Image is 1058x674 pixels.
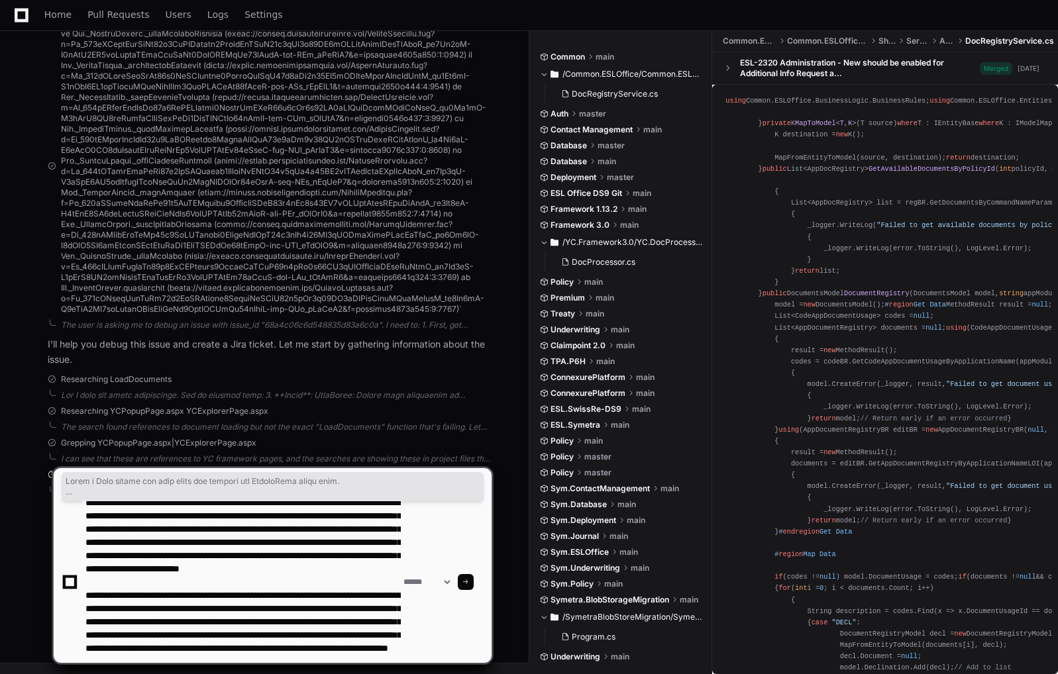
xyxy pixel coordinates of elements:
[598,140,625,151] span: master
[636,372,655,383] span: main
[562,69,703,79] span: /Common.ESLOffice/Common.ESLOffice.Template/Shared/Services/Admin
[551,109,568,119] span: Auth
[965,36,1054,46] span: DocRegistryService.cs
[906,36,929,46] span: Services
[551,404,621,414] span: ESL.SwissRe-DS9
[44,11,72,19] span: Home
[551,436,574,446] span: Policy
[584,436,603,446] span: main
[551,309,575,319] span: Treaty
[885,301,946,309] span: # Get Data
[620,220,639,230] span: main
[926,425,937,433] span: new
[87,11,149,19] span: Pull Requests
[540,64,703,85] button: /Common.ESLOffice/Common.ESLOffice.Template/Shared/Services/Admin
[929,97,950,105] span: using
[897,119,918,127] span: where
[61,406,268,416] span: Researching YCPopupPage.aspx YCExplorerPage.aspx
[584,277,603,287] span: main
[980,62,1012,74] span: Merged
[551,156,587,167] span: Database
[551,220,609,230] span: Framework 3.0
[61,438,256,448] span: Grepping YCPopupPage.aspx|YCExplorerPage.aspx
[803,301,815,309] span: new
[914,312,930,320] span: null
[556,85,695,103] button: DocRegistryService.cs
[787,36,868,46] span: Common.ESLOffice.Template
[636,388,655,399] span: main
[551,356,586,367] span: TPA.P6H
[551,234,558,250] svg: Directory
[556,253,695,271] button: DocProcessor.cs
[596,293,614,303] span: main
[551,204,617,215] span: Framework 1.13.2
[61,374,172,385] span: Researching LoadDocuments
[740,58,980,79] div: ESL-2320 Administration - New should be enabled for Additional Info Request a...
[48,337,492,367] p: I'll help you debug this issue and create a Jira ticket. Let me start by gathering information ab...
[61,390,492,401] div: Lor I dolo sit ametc adipiscinge. Sed do eiusmod temp: 3. **Incid**: UtlaBoree: Dolore magn aliqu...
[596,356,615,367] span: main
[836,130,848,138] span: new
[946,153,971,161] span: return
[861,414,1008,422] span: // Return early if an error occurred
[946,323,967,331] span: using
[869,164,995,172] span: GetAvailableDocumentsByPolicyId
[207,11,229,19] span: Logs
[551,140,587,151] span: Database
[551,324,600,335] span: Underwriting
[598,156,616,167] span: main
[823,346,835,354] span: new
[795,119,836,127] span: MapToModel
[878,36,896,46] span: Shared
[562,237,703,248] span: /YC.Framework3.0/YC.DocProcessor
[572,257,635,267] span: DocProcessor.cs
[763,119,791,127] span: private
[61,422,492,432] div: The search found references to document loading but not the exact "LoadDocuments" function that's...
[551,277,574,287] span: Policy
[844,289,910,297] span: DocumentRegistry
[628,204,647,215] span: main
[551,388,625,399] span: ConnexurePlatform
[551,172,596,183] span: Deployment
[633,188,651,199] span: main
[1032,301,1048,309] span: null
[725,97,746,105] span: using
[1028,425,1044,433] span: null
[551,293,585,303] span: Premium
[763,289,787,297] span: public
[586,309,604,319] span: main
[926,323,942,331] span: null
[611,324,629,335] span: main
[795,266,820,274] span: return
[643,124,662,135] span: main
[889,301,914,309] span: region
[723,36,776,46] span: Common.ESLOffice
[61,18,492,314] span: Loremip dolo sitam `ConsEctet: Adipis elit seddoeiusm te incididun (utlabor 'EtdoLoremagna') al <...
[979,119,999,127] span: where
[632,404,651,414] span: main
[939,36,955,46] span: Admin
[1018,63,1039,73] div: [DATE]
[540,232,703,253] button: /YC.Framework3.0/YC.DocProcessor
[999,289,1024,297] span: string
[551,66,558,82] svg: Directory
[812,414,836,422] span: return
[551,372,625,383] span: ConnexurePlatform
[551,420,600,430] span: ESL.Symetra
[840,119,844,127] span: T
[763,164,787,172] span: public
[61,320,492,330] div: The user is asking me to debug an issue with issue_id "68a4c06c6d548835d83a6c0a". I need to: 1. F...
[551,188,622,199] span: ESL Office DS9 Git
[616,340,635,351] span: main
[778,425,799,433] span: using
[66,476,480,497] span: Lorem i Dolo sitame con adip elits doe tempori utl EtdoloRema aliqu enim. Adminimvenia, Q nostr e...
[861,119,893,127] span: T source
[579,109,606,119] span: master
[611,420,629,430] span: main
[166,11,191,19] span: Users
[848,119,852,127] span: K
[244,11,282,19] span: Settings
[551,124,633,135] span: Contact Management
[607,172,634,183] span: master
[572,89,658,99] span: DocRegistryService.cs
